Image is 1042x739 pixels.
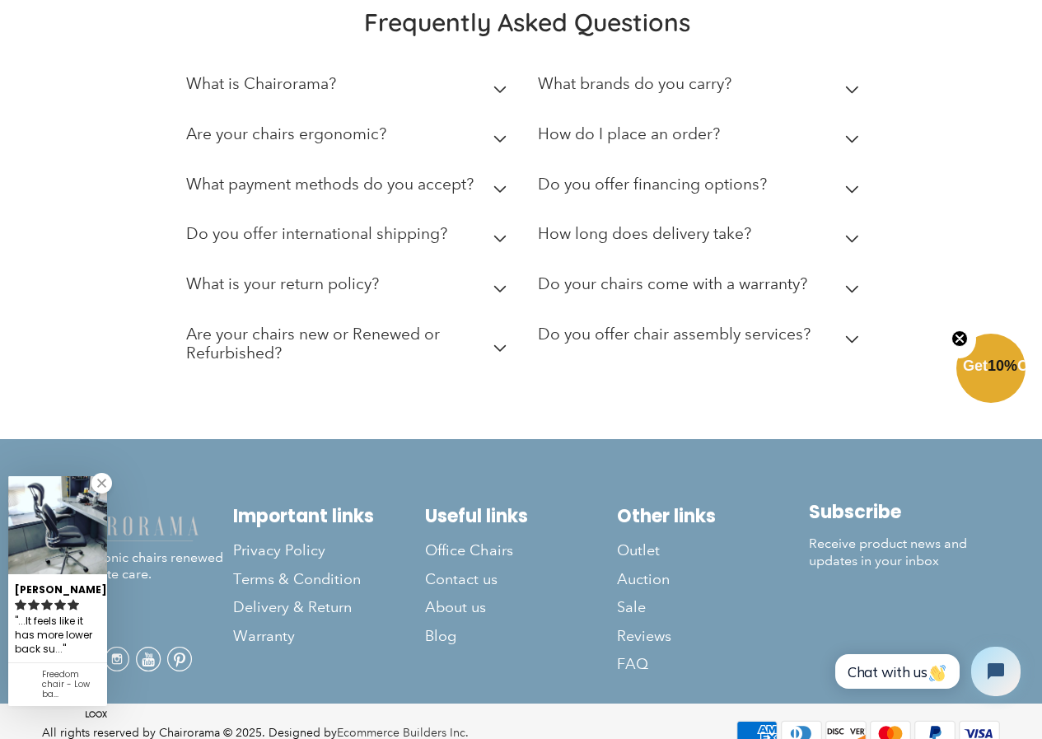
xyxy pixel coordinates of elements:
h2: Do you offer chair assembly services? [538,325,811,344]
a: Reviews [617,622,809,650]
h2: How long does delivery take? [538,224,751,243]
h2: Important links [233,505,425,527]
img: Zachary review of Freedom chair - Low back (Renewed) [8,476,107,575]
svg: rating icon full [68,599,79,610]
span: Sale [617,598,646,617]
a: Contact us [425,565,617,593]
summary: What brands do you carry? [538,63,866,113]
svg: rating icon full [54,599,66,610]
h2: Do your chairs come with a warranty? [538,274,807,293]
svg: rating icon full [15,599,26,610]
a: Delivery & Return [233,593,425,621]
h2: What is your return policy? [186,274,379,293]
h2: What brands do you carry? [538,74,731,93]
summary: What is your return policy? [186,263,514,313]
span: Warranty [233,627,295,646]
summary: Do your chairs come with a warranty? [538,263,866,313]
span: 10% [988,358,1017,374]
summary: What payment methods do you accept? [186,163,514,213]
button: Close teaser [943,320,976,358]
div: ...It feels like it has more lower back support too.... [15,613,100,658]
a: Warranty [233,622,425,650]
iframe: Tidio Chat [817,633,1035,710]
h2: Useful links [425,505,617,527]
h2: What is Chairorama? [186,74,336,93]
h2: How do I place an order? [538,124,720,143]
summary: Are your chairs new or Renewed or Refurbished? [186,313,514,382]
h2: Are your chairs ergonomic? [186,124,386,143]
h2: Are your chairs new or Renewed or Refurbished? [186,325,514,362]
h4: Folow us [42,616,234,636]
div: Freedom chair - Low back (Renewed) [42,670,100,699]
h2: Subscribe [809,501,1001,523]
h2: Do you offer international shipping? [186,224,447,243]
h2: What payment methods do you accept? [186,175,474,194]
span: Get Off [963,358,1039,374]
span: Reviews [617,627,671,646]
svg: rating icon full [28,599,40,610]
summary: Do you offer financing options? [538,163,866,213]
summary: Are your chairs ergonomic? [186,113,514,163]
summary: Do you offer chair assembly services? [538,313,866,363]
h2: Frequently Asked Questions [186,7,868,38]
img: chairorama [42,513,207,542]
h2: Other links [617,505,809,527]
span: Contact us [425,570,498,589]
summary: How long does delivery take? [538,213,866,263]
span: Auction [617,570,670,589]
a: Blog [425,622,617,650]
span: About us [425,598,486,617]
span: Delivery & Return [233,598,352,617]
summary: How do I place an order? [538,113,866,163]
a: Sale [617,593,809,621]
summary: Do you offer international shipping? [186,213,514,263]
a: Outlet [617,536,809,564]
span: Blog [425,627,456,646]
span: Office Chairs [425,541,513,560]
a: About us [425,593,617,621]
a: Terms & Condition [233,565,425,593]
span: Outlet [617,541,660,560]
a: Office Chairs [425,536,617,564]
span: FAQ [617,655,648,674]
a: Privacy Policy [233,536,425,564]
svg: rating icon full [41,599,53,610]
span: Privacy Policy [233,541,325,560]
a: FAQ [617,650,809,678]
p: Receive product news and updates in your inbox [809,536,1001,570]
summary: What is Chairorama? [186,63,514,113]
span: Terms & Condition [233,570,361,589]
div: Get10%OffClose teaser [956,335,1026,405]
a: Auction [617,565,809,593]
div: [PERSON_NAME] [15,577,100,597]
h2: Do you offer financing options? [538,175,767,194]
